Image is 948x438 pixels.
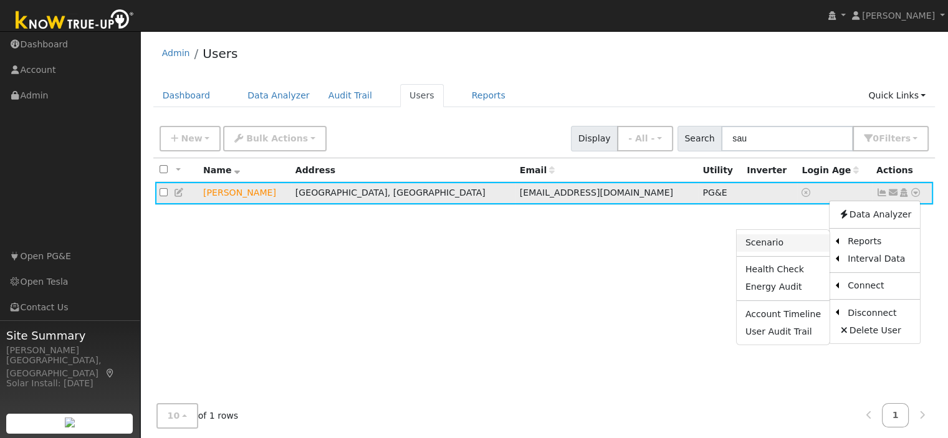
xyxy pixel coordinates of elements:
[617,126,673,151] button: - All -
[105,368,116,378] a: Map
[156,403,198,429] button: 10
[702,188,727,198] span: PG&E
[737,279,830,296] a: Energy Audit Report
[879,133,911,143] span: Filter
[9,7,140,35] img: Know True-Up
[876,164,929,177] div: Actions
[168,411,180,421] span: 10
[898,188,909,198] a: Login As
[905,133,910,143] span: s
[156,403,239,429] span: of 1 rows
[160,126,221,151] button: New
[520,165,555,175] span: Email
[830,321,920,339] a: Delete User
[737,305,830,323] a: Account Timeline Report
[737,234,830,252] a: Scenario Report
[702,164,738,177] div: Utility
[721,126,853,151] input: Search
[203,46,237,61] a: Users
[199,182,291,205] td: Lead
[747,164,793,177] div: Inverter
[910,186,921,199] a: Other actions
[839,277,920,295] a: Connect
[882,403,909,427] a: 1
[223,126,326,151] button: Bulk Actions
[888,186,899,199] a: saurabhnijh20@gmail.com
[839,250,920,268] a: Interval Data
[174,188,185,198] a: Edit User
[246,133,308,143] span: Bulk Actions
[862,11,935,21] span: [PERSON_NAME]
[181,133,202,143] span: New
[6,327,133,344] span: Site Summary
[802,188,813,198] a: No login access
[238,84,319,107] a: Data Analyzer
[830,206,920,223] a: Data Analyzer
[295,164,511,177] div: Address
[6,377,133,390] div: Solar Install: [DATE]
[462,84,515,107] a: Reports
[839,304,920,321] a: Disconnect
[571,126,618,151] span: Display
[6,354,133,380] div: [GEOGRAPHIC_DATA], [GEOGRAPHIC_DATA]
[876,188,888,198] a: Show Graph
[859,84,935,107] a: Quick Links
[65,417,75,427] img: retrieve
[400,84,444,107] a: Users
[153,84,220,107] a: Dashboard
[319,84,381,107] a: Audit Trail
[203,165,240,175] span: Name
[737,261,830,279] a: Health Check Report
[520,188,673,198] span: [EMAIL_ADDRESS][DOMAIN_NAME]
[162,48,190,58] a: Admin
[839,233,920,250] a: Reports
[737,323,830,340] a: User Audit Trail
[853,126,929,151] button: 0Filters
[291,182,515,205] td: [GEOGRAPHIC_DATA], [GEOGRAPHIC_DATA]
[6,344,133,357] div: [PERSON_NAME]
[802,165,859,175] span: Days since last login
[677,126,722,151] span: Search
